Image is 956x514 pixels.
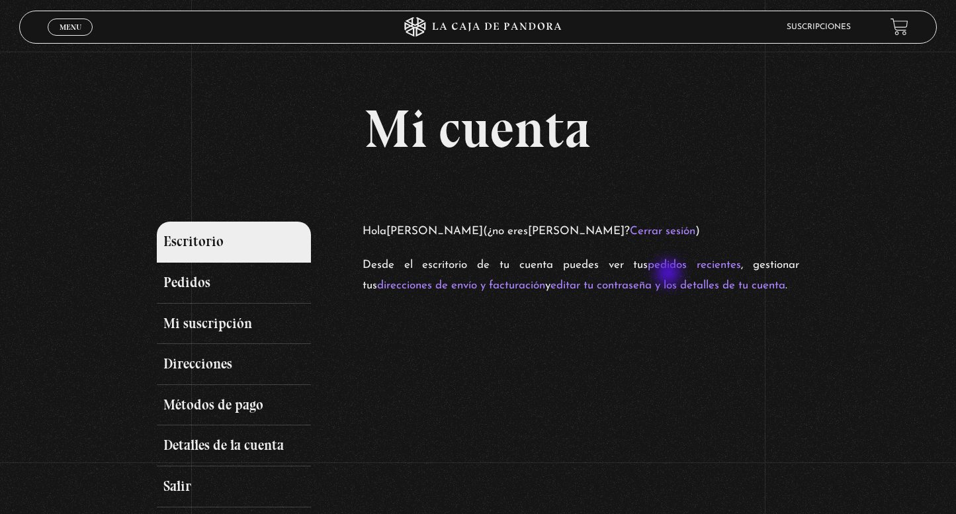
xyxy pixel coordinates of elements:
[55,34,86,43] span: Cerrar
[386,226,483,237] strong: [PERSON_NAME]
[528,226,625,237] strong: [PERSON_NAME]
[157,263,311,304] a: Pedidos
[363,222,799,242] p: Hola (¿no eres ? )
[363,255,799,296] p: Desde el escritorio de tu cuenta puedes ver tus , gestionar tus y .
[630,226,695,237] a: Cerrar sesión
[157,222,311,263] a: Escritorio
[648,259,741,271] a: pedidos recientes
[377,280,545,291] a: direcciones de envío y facturación
[157,385,311,426] a: Métodos de pago
[157,103,799,155] h1: Mi cuenta
[891,18,908,36] a: View your shopping cart
[60,23,81,31] span: Menu
[157,425,311,466] a: Detalles de la cuenta
[157,344,311,385] a: Direcciones
[157,222,349,507] nav: Páginas de cuenta
[157,466,311,507] a: Salir
[550,280,785,291] a: editar tu contraseña y los detalles de tu cuenta
[787,23,851,31] a: Suscripciones
[157,304,311,345] a: Mi suscripción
